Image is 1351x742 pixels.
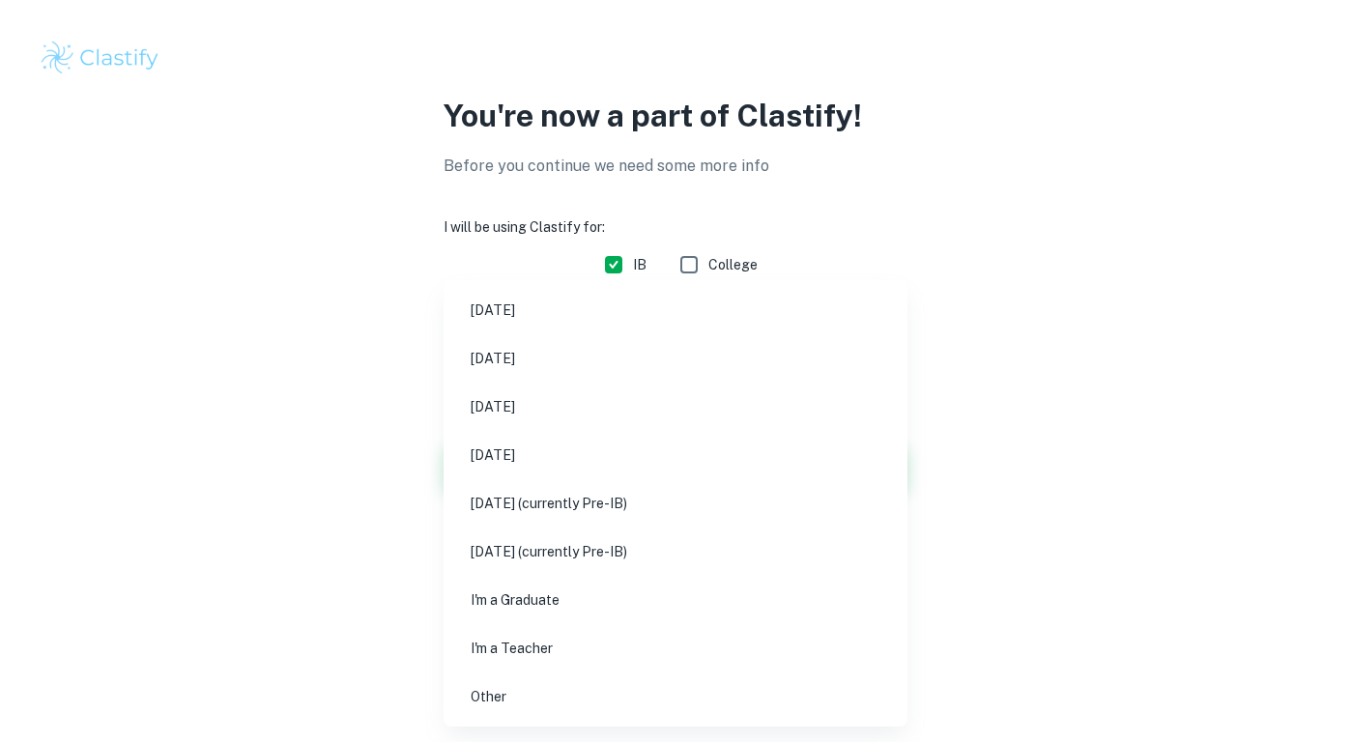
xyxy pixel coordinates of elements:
li: I'm a Teacher [451,626,900,671]
li: Other [451,674,900,719]
li: [DATE] [451,433,900,477]
li: [DATE] [451,336,900,381]
li: [DATE] (currently Pre-IB) [451,481,900,526]
li: [DATE] [451,288,900,332]
li: [DATE] (currently Pre-IB) [451,529,900,574]
li: I'm a Graduate [451,578,900,622]
li: [DATE] [451,385,900,429]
